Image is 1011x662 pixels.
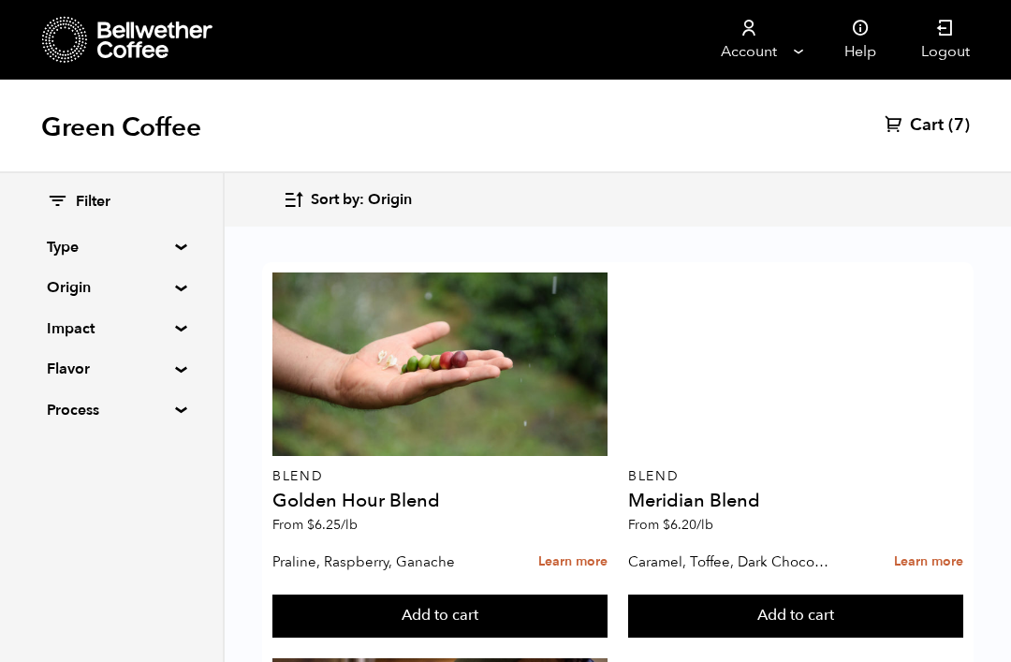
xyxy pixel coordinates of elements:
button: Sort by: Origin [283,178,412,222]
h4: Meridian Blend [628,492,963,510]
span: /lb [341,516,358,534]
summary: Origin [47,276,176,299]
bdi: 6.25 [307,516,358,534]
summary: Process [47,399,176,421]
p: Caramel, Toffee, Dark Chocolate [628,548,829,576]
a: Cart (7) [885,114,970,137]
h4: Golden Hour Blend [272,492,608,510]
span: From [272,516,358,534]
button: Add to cart [628,595,963,638]
span: Sort by: Origin [311,190,412,211]
span: $ [663,516,670,534]
p: Blend [628,470,963,483]
span: /lb [696,516,713,534]
span: From [628,516,713,534]
span: Cart [910,114,944,137]
h1: Green Coffee [41,110,201,144]
summary: Flavor [47,358,176,380]
summary: Type [47,236,176,258]
p: Praline, Raspberry, Ganache [272,548,474,576]
span: $ [307,516,315,534]
summary: Impact [47,317,176,340]
span: (7) [948,114,970,137]
bdi: 6.20 [663,516,713,534]
button: Add to cart [272,595,608,638]
p: Blend [272,470,608,483]
a: Learn more [894,542,963,582]
span: Filter [76,192,110,213]
a: Learn more [538,542,608,582]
